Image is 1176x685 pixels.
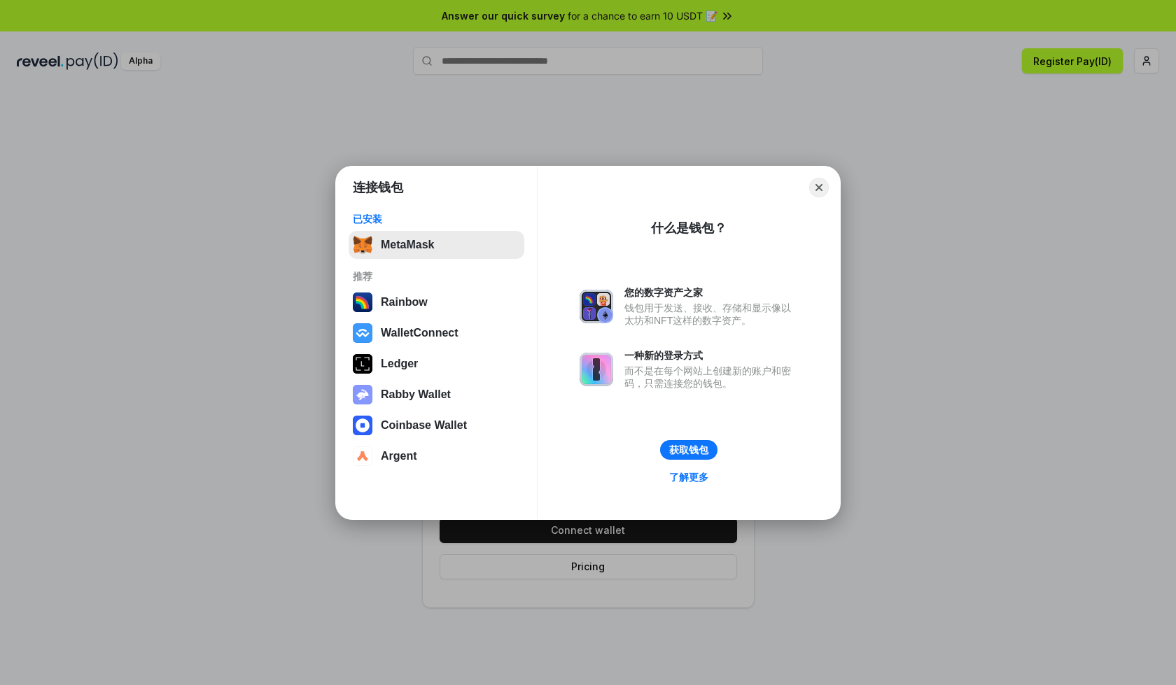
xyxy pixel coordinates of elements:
[349,442,524,470] button: Argent
[349,319,524,347] button: WalletConnect
[580,290,613,323] img: svg+xml,%3Csvg%20xmlns%3D%22http%3A%2F%2Fwww.w3.org%2F2000%2Fsvg%22%20fill%3D%22none%22%20viewBox...
[353,270,520,283] div: 推荐
[349,350,524,378] button: Ledger
[651,220,727,236] div: 什么是钱包？
[349,288,524,316] button: Rainbow
[624,349,798,362] div: 一种新的登录方式
[381,388,451,401] div: Rabby Wallet
[349,231,524,259] button: MetaMask
[381,419,467,432] div: Coinbase Wallet
[349,381,524,409] button: Rabby Wallet
[624,302,798,327] div: 钱包用于发送、接收、存储和显示像以太坊和NFT这样的数字资产。
[349,411,524,439] button: Coinbase Wallet
[580,353,613,386] img: svg+xml,%3Csvg%20xmlns%3D%22http%3A%2F%2Fwww.w3.org%2F2000%2Fsvg%22%20fill%3D%22none%22%20viewBox...
[624,365,798,390] div: 而不是在每个网站上创建新的账户和密码，只需连接您的钱包。
[669,444,708,456] div: 获取钱包
[353,292,372,312] img: svg+xml,%3Csvg%20width%3D%22120%22%20height%3D%22120%22%20viewBox%3D%220%200%20120%20120%22%20fil...
[381,239,434,251] div: MetaMask
[353,179,403,196] h1: 连接钱包
[353,213,520,225] div: 已安装
[353,235,372,255] img: svg+xml,%3Csvg%20fill%3D%22none%22%20height%3D%2233%22%20viewBox%3D%220%200%2035%2033%22%20width%...
[381,358,418,370] div: Ledger
[353,354,372,374] img: svg+xml,%3Csvg%20xmlns%3D%22http%3A%2F%2Fwww.w3.org%2F2000%2Fsvg%22%20width%3D%2228%22%20height%3...
[661,468,717,486] a: 了解更多
[381,296,428,309] div: Rainbow
[809,178,829,197] button: Close
[381,450,417,462] div: Argent
[353,323,372,343] img: svg+xml,%3Csvg%20width%3D%2228%22%20height%3D%2228%22%20viewBox%3D%220%200%2028%2028%22%20fill%3D...
[660,440,717,460] button: 获取钱包
[381,327,458,339] div: WalletConnect
[353,385,372,404] img: svg+xml,%3Csvg%20xmlns%3D%22http%3A%2F%2Fwww.w3.org%2F2000%2Fsvg%22%20fill%3D%22none%22%20viewBox...
[669,471,708,483] div: 了解更多
[624,286,798,299] div: 您的数字资产之家
[353,416,372,435] img: svg+xml,%3Csvg%20width%3D%2228%22%20height%3D%2228%22%20viewBox%3D%220%200%2028%2028%22%20fill%3D...
[353,446,372,466] img: svg+xml,%3Csvg%20width%3D%2228%22%20height%3D%2228%22%20viewBox%3D%220%200%2028%2028%22%20fill%3D...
